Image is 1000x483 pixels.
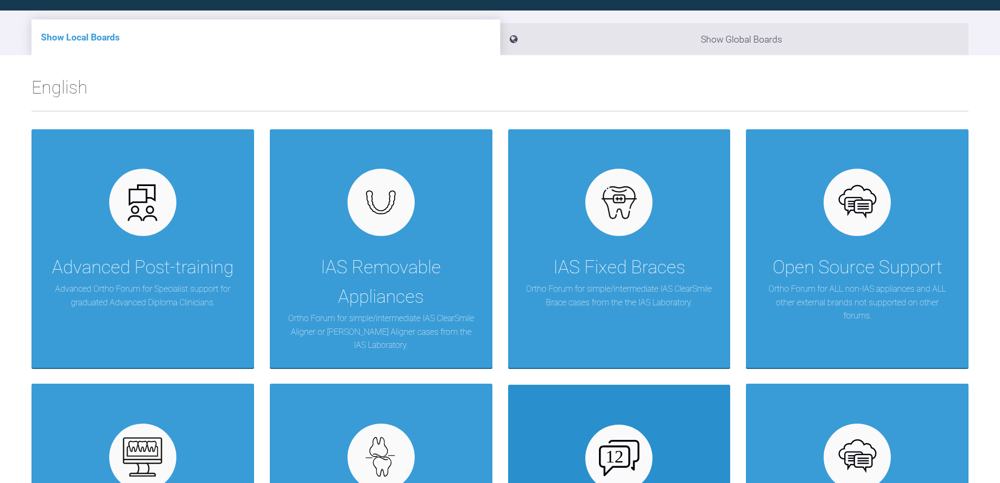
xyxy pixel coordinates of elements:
[524,282,715,309] p: Ortho Forum for simple/intermediate IAS ClearSmile Brace cases from the the IAS Laboratory.
[31,73,969,111] h2: English
[361,187,401,218] img: removables.927eaa4e.svg
[837,182,878,223] img: opensource.6e495855.svg
[500,23,969,55] li: Show Global Boards
[599,440,639,476] img: advanced-12.503f70cd.svg
[122,437,163,477] img: restorative.65e8f6b6.svg
[773,253,942,282] div: Open Source Support
[553,253,685,282] div: IAS Fixed Braces
[599,182,639,223] img: fixed.9f4e6236.svg
[286,253,477,312] div: IAS Removable Appliances
[31,129,254,368] a: Advanced Post-trainingAdvanced Ortho Forum for Specialist support for graduated Advanced Diploma ...
[52,253,234,282] div: Advanced Post-training
[47,282,238,309] p: Advanced Ortho Forum for Specialist support for graduated Advanced Diploma Clinicians.
[31,19,500,55] li: Show Local Boards
[746,129,969,368] a: Open Source SupportOrtho Forum for ALL non-IAS appliances and ALL other external brands not suppo...
[122,182,163,223] img: advanced.73cea251.svg
[286,312,477,352] p: Ortho Forum for simple/intermediate IAS ClearSmile Aligner or [PERSON_NAME] Aligner cases from th...
[762,282,953,323] p: Ortho Forum for ALL non-IAS appliances and ALL other external brands not supported on other forums.
[508,129,731,368] a: IAS Fixed BracesOrtho Forum for simple/intermediate IAS ClearSmile Brace cases from the the IAS L...
[361,437,401,477] img: occlusion.8ff7a01c.svg
[837,437,878,477] img: opensource.6e495855.svg
[270,129,492,368] a: IAS Removable AppliancesOrtho Forum for simple/intermediate IAS ClearSmile Aligner or [PERSON_NAM...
